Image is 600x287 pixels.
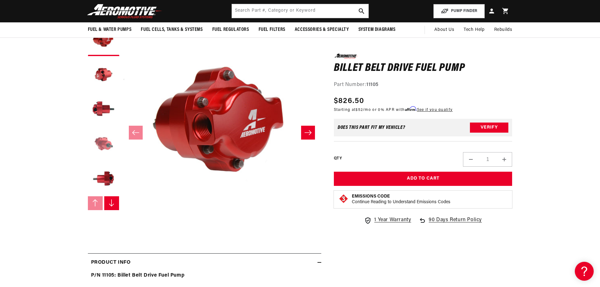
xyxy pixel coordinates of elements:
summary: System Diagrams [354,22,400,37]
strong: 11105 [366,82,379,87]
summary: Accessories & Specialty [290,22,354,37]
button: Slide right [301,126,315,140]
div: Does This part fit My vehicle? [338,125,405,130]
media-gallery: Gallery Viewer [88,25,321,240]
button: Slide right [104,196,119,210]
span: 1 Year Warranty [374,216,411,224]
p: Starting at /mo or 0% APR with . [334,106,453,112]
a: 1 Year Warranty [364,216,411,224]
summary: Tech Help [459,22,489,37]
button: PUMP FINDER [433,4,485,18]
img: Aeromotive [85,4,164,19]
button: Slide left [129,126,143,140]
button: Verify [470,123,508,133]
input: Search by Part Number, Category or Keyword [232,4,369,18]
span: $826.50 [334,95,364,106]
a: 90 Days Return Policy [419,216,482,231]
button: Load image 3 in gallery view [88,94,119,125]
h1: Billet Belt Drive Fuel Pump [334,63,512,73]
span: Fuel Regulators [212,26,249,33]
span: Accessories & Specialty [295,26,349,33]
strong: Emissions Code [352,194,390,199]
button: Add to Cart [334,172,512,186]
summary: Fuel & Water Pumps [83,22,136,37]
button: Slide left [88,196,103,210]
button: Load image 5 in gallery view [88,163,119,195]
summary: Fuel Cells, Tanks & Systems [136,22,207,37]
span: Rebuilds [494,26,512,33]
strong: P/N 11105: Billet Belt Drive Fuel Pump [91,273,185,278]
span: Tech Help [464,26,484,33]
button: Load image 1 in gallery view [88,25,119,56]
span: Fuel & Water Pumps [88,26,132,33]
span: About Us [434,27,454,32]
a: About Us [430,22,459,37]
span: 90 Days Return Policy [429,216,482,231]
label: QTY [334,156,342,161]
span: System Diagrams [358,26,396,33]
div: Part Number: [334,81,512,89]
summary: Rebuilds [489,22,517,37]
button: Emissions CodeContinue Reading to Understand Emissions Codes [352,194,450,205]
button: Load image 2 in gallery view [88,59,119,91]
a: See if you qualify - Learn more about Affirm Financing (opens in modal) [417,108,453,112]
img: Emissions code [339,194,349,204]
span: Affirm [405,106,416,111]
h2: Product Info [91,259,131,267]
summary: Product Info [88,254,321,272]
span: Fuel Cells, Tanks & Systems [141,26,203,33]
button: search button [355,4,369,18]
span: Fuel Filters [259,26,285,33]
summary: Fuel Regulators [208,22,254,37]
summary: Fuel Filters [254,22,290,37]
span: $52 [356,108,363,112]
button: Load image 4 in gallery view [88,129,119,160]
p: Continue Reading to Understand Emissions Codes [352,199,450,205]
